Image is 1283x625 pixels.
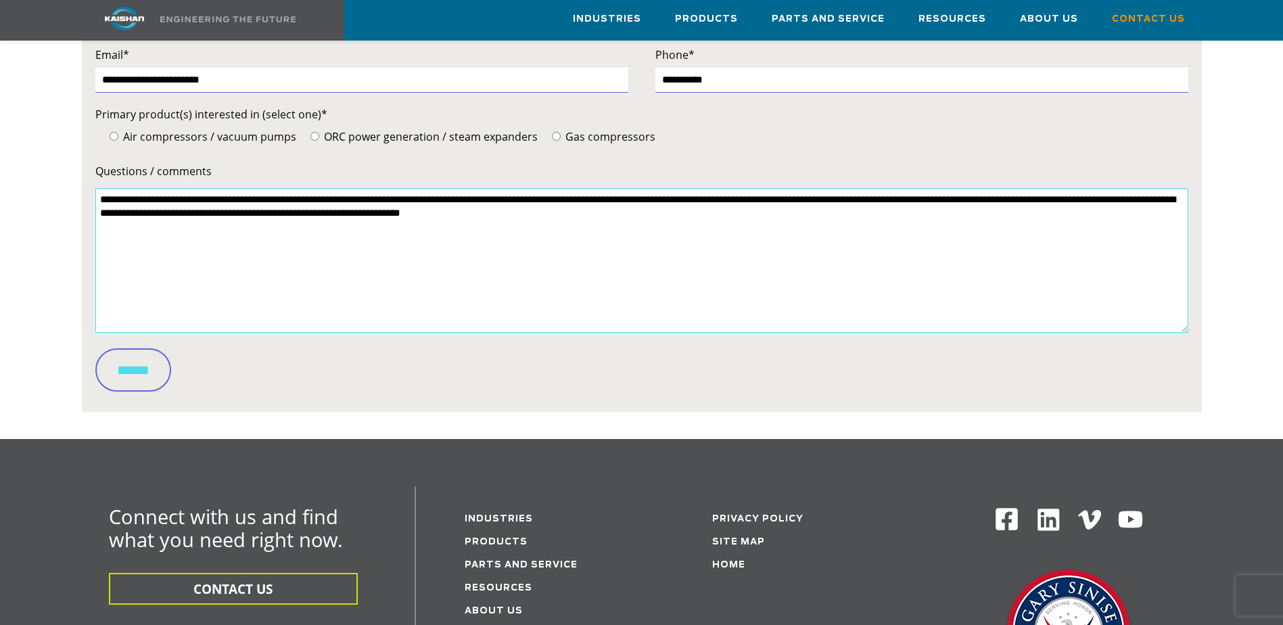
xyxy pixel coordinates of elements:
[1078,510,1101,530] img: Vimeo
[465,607,523,616] a: About Us
[675,11,738,27] span: Products
[1020,1,1078,37] a: About Us
[994,507,1019,532] img: Facebook
[563,129,655,144] span: Gas compressors
[918,11,986,27] span: Resources
[772,11,885,27] span: Parts and Service
[109,573,358,605] button: CONTACT US
[160,16,296,22] img: Engineering the future
[675,1,738,37] a: Products
[110,132,118,141] input: Air compressors / vacuum pumps
[573,1,641,37] a: Industries
[321,129,538,144] span: ORC power generation / steam expanders
[95,45,628,64] label: Email*
[1112,1,1185,37] a: Contact Us
[552,132,561,141] input: Gas compressors
[1035,507,1062,533] img: Linkedin
[95,105,1188,124] label: Primary product(s) interested in (select one)*
[109,503,343,553] span: Connect with us and find what you need right now.
[1112,11,1185,27] span: Contact Us
[918,1,986,37] a: Resources
[95,162,1188,181] label: Questions / comments
[573,11,641,27] span: Industries
[1117,507,1144,533] img: Youtube
[120,129,296,144] span: Air compressors / vacuum pumps
[1020,11,1078,27] span: About Us
[465,584,532,593] a: Resources
[772,1,885,37] a: Parts and Service
[465,538,528,547] a: Products
[712,538,765,547] a: Site Map
[74,7,175,30] img: kaishan logo
[712,561,745,570] a: Home
[655,45,1188,64] label: Phone*
[465,561,578,570] a: Parts and service
[310,132,319,141] input: ORC power generation / steam expanders
[712,515,803,524] a: Privacy Policy
[465,515,533,524] a: Industries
